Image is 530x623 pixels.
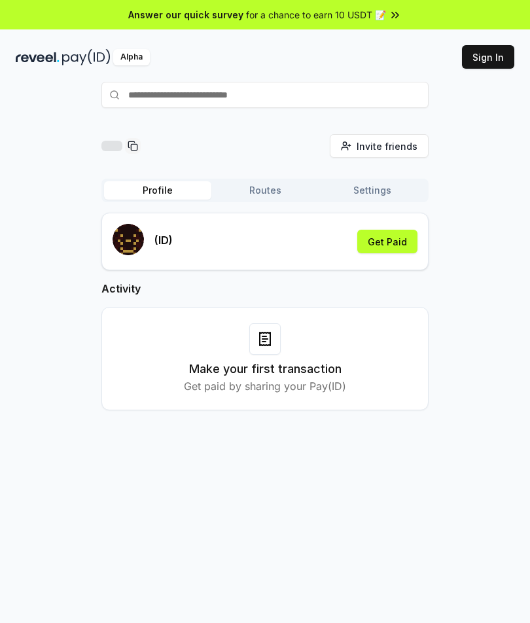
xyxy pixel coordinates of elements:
span: Invite friends [357,139,417,153]
p: (ID) [154,232,173,248]
img: reveel_dark [16,49,60,65]
button: Routes [211,181,319,200]
img: pay_id [62,49,111,65]
span: Answer our quick survey [128,8,243,22]
button: Get Paid [357,230,417,253]
button: Settings [319,181,426,200]
button: Profile [104,181,211,200]
h2: Activity [101,281,429,296]
p: Get paid by sharing your Pay(ID) [184,378,346,394]
span: for a chance to earn 10 USDT 📝 [246,8,386,22]
h3: Make your first transaction [189,360,342,378]
div: Alpha [113,49,150,65]
button: Invite friends [330,134,429,158]
button: Sign In [462,45,514,69]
